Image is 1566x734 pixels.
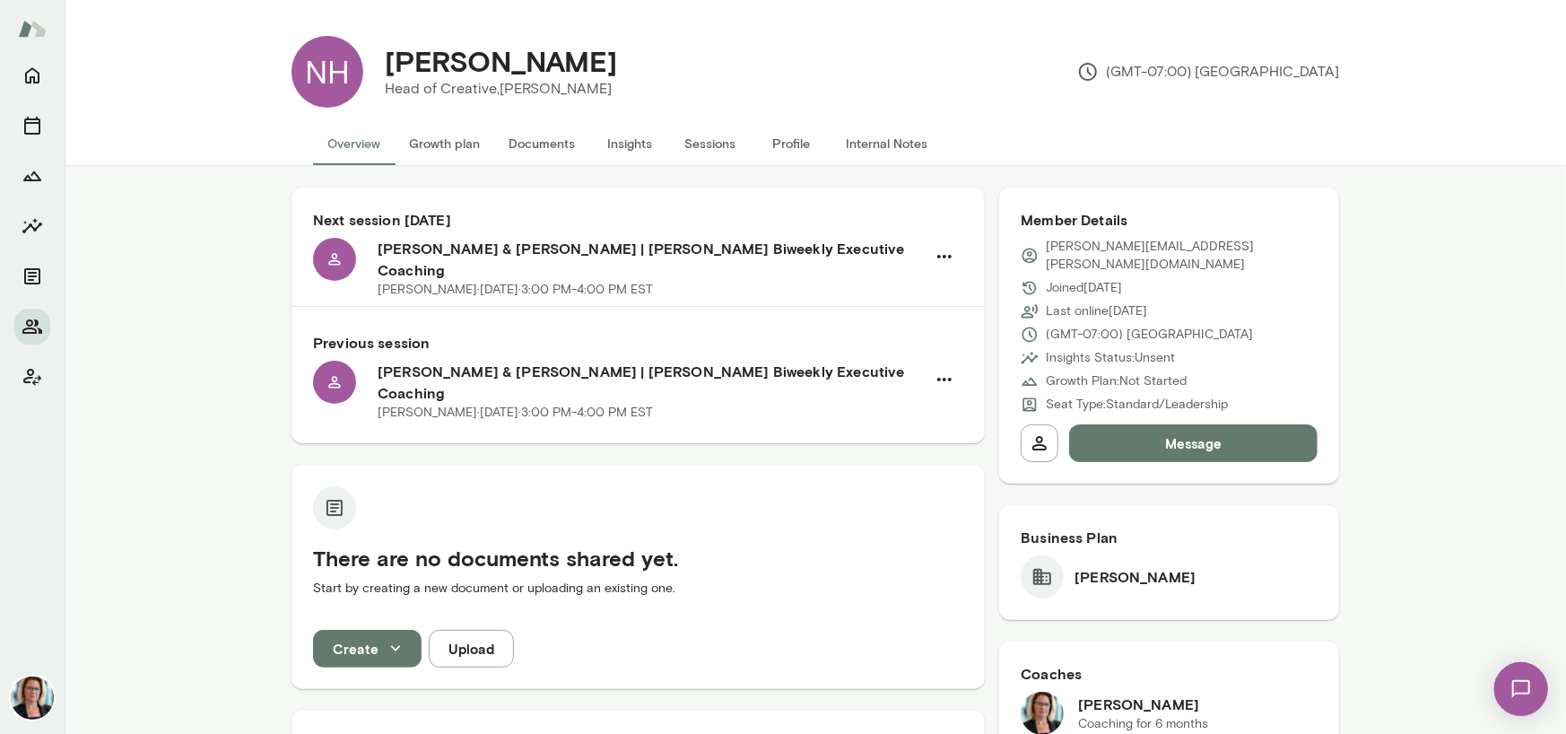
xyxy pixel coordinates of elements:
[378,281,653,299] p: [PERSON_NAME] · [DATE] · 3:00 PM-4:00 PM EST
[378,361,926,404] h6: [PERSON_NAME] & [PERSON_NAME] | [PERSON_NAME] Biweekly Executive Coaching
[313,332,963,354] h6: Previous session
[14,258,50,294] button: Documents
[313,544,963,572] h5: There are no documents shared yet.
[18,12,47,46] img: Mento
[14,309,50,345] button: Members
[385,78,617,100] p: Head of Creative, [PERSON_NAME]
[14,108,50,144] button: Sessions
[1021,663,1318,685] h6: Coaches
[1021,209,1318,231] h6: Member Details
[1078,694,1208,715] h6: [PERSON_NAME]
[1069,424,1318,462] button: Message
[1074,566,1196,588] h6: [PERSON_NAME]
[385,44,617,78] h4: [PERSON_NAME]
[313,209,963,231] h6: Next session [DATE]
[1046,302,1147,320] p: Last online [DATE]
[378,238,926,281] h6: [PERSON_NAME] & [PERSON_NAME] | [PERSON_NAME] Biweekly Executive Coaching
[670,122,751,165] button: Sessions
[11,677,54,720] img: Jennifer Alvarez
[395,122,494,165] button: Growth plan
[1046,349,1175,367] p: Insights Status: Unsent
[378,404,653,422] p: [PERSON_NAME] · [DATE] · 3:00 PM-4:00 PM EST
[14,57,50,93] button: Home
[831,122,942,165] button: Internal Notes
[14,158,50,194] button: Growth Plan
[291,36,363,108] div: NH
[1046,396,1228,414] p: Seat Type: Standard/Leadership
[313,580,963,598] p: Start by creating a new document or uploading an existing one.
[1077,61,1339,83] p: (GMT-07:00) [GEOGRAPHIC_DATA]
[429,630,514,668] button: Upload
[14,359,50,395] button: Client app
[751,122,831,165] button: Profile
[1046,279,1122,297] p: Joined [DATE]
[1021,527,1318,548] h6: Business Plan
[14,208,50,244] button: Insights
[1046,372,1187,390] p: Growth Plan: Not Started
[494,122,589,165] button: Documents
[1078,715,1208,733] p: Coaching for 6 months
[313,630,422,668] button: Create
[1046,238,1318,274] p: [PERSON_NAME][EMAIL_ADDRESS][PERSON_NAME][DOMAIN_NAME]
[1046,326,1253,344] p: (GMT-07:00) [GEOGRAPHIC_DATA]
[313,122,395,165] button: Overview
[589,122,670,165] button: Insights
